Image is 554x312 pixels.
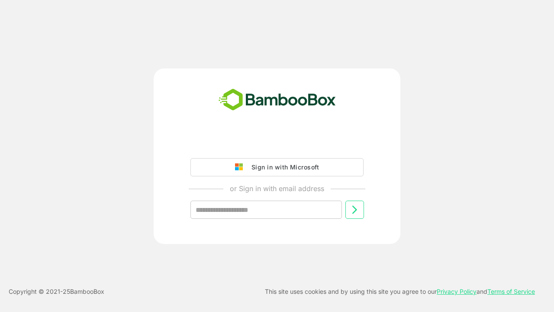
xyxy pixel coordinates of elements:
p: This site uses cookies and by using this site you agree to our and [265,286,535,297]
a: Terms of Service [487,288,535,295]
div: Sign in with Microsoft [247,162,319,173]
img: bamboobox [214,86,341,114]
p: Copyright © 2021- 25 BambooBox [9,286,104,297]
p: or Sign in with email address [230,183,324,194]
a: Privacy Policy [437,288,477,295]
img: google [235,163,247,171]
button: Sign in with Microsoft [190,158,364,176]
iframe: Sign in with Google Button [186,134,368,153]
